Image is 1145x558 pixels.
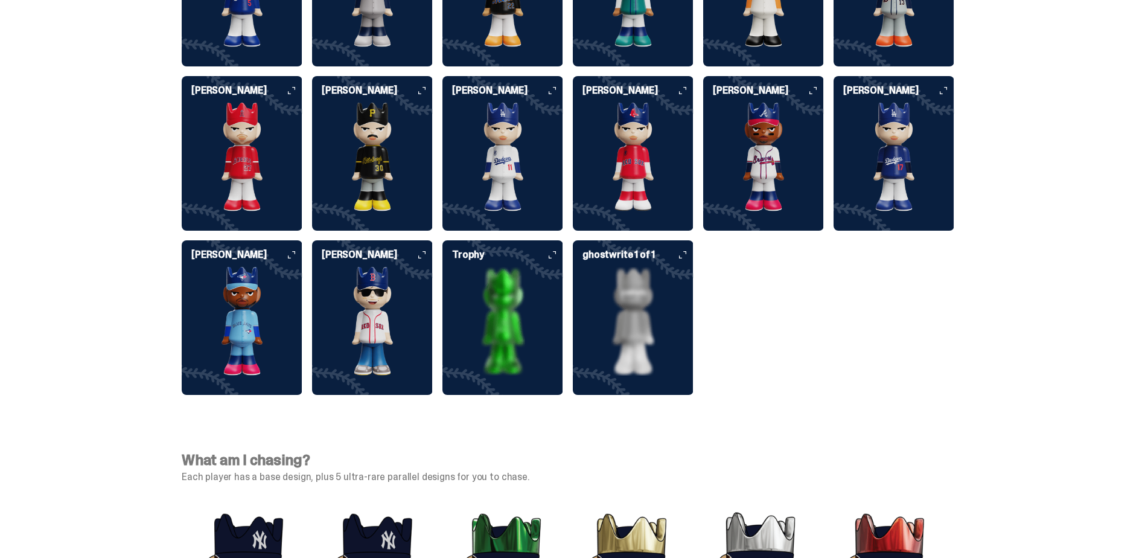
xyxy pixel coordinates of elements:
[703,103,824,211] img: card image
[442,267,563,376] img: card image
[834,103,954,211] img: card image
[582,250,694,260] h6: ghostwrite 1 of 1
[312,267,433,376] img: card image
[573,103,694,211] img: card image
[582,86,694,95] h6: [PERSON_NAME]
[322,250,433,260] h6: [PERSON_NAME]
[442,103,563,211] img: card image
[312,103,433,211] img: card image
[452,86,563,95] h6: [PERSON_NAME]
[452,250,563,260] h6: Trophy
[573,267,694,376] img: card image
[182,472,954,482] p: Each player has a base design, plus 5 ultra-rare parallel designs for you to chase.
[182,267,302,376] img: card image
[191,250,302,260] h6: [PERSON_NAME]
[191,86,302,95] h6: [PERSON_NAME]
[182,103,302,211] img: card image
[322,86,433,95] h6: [PERSON_NAME]
[843,86,954,95] h6: [PERSON_NAME]
[713,86,824,95] h6: [PERSON_NAME]
[182,453,954,467] h4: What am I chasing?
